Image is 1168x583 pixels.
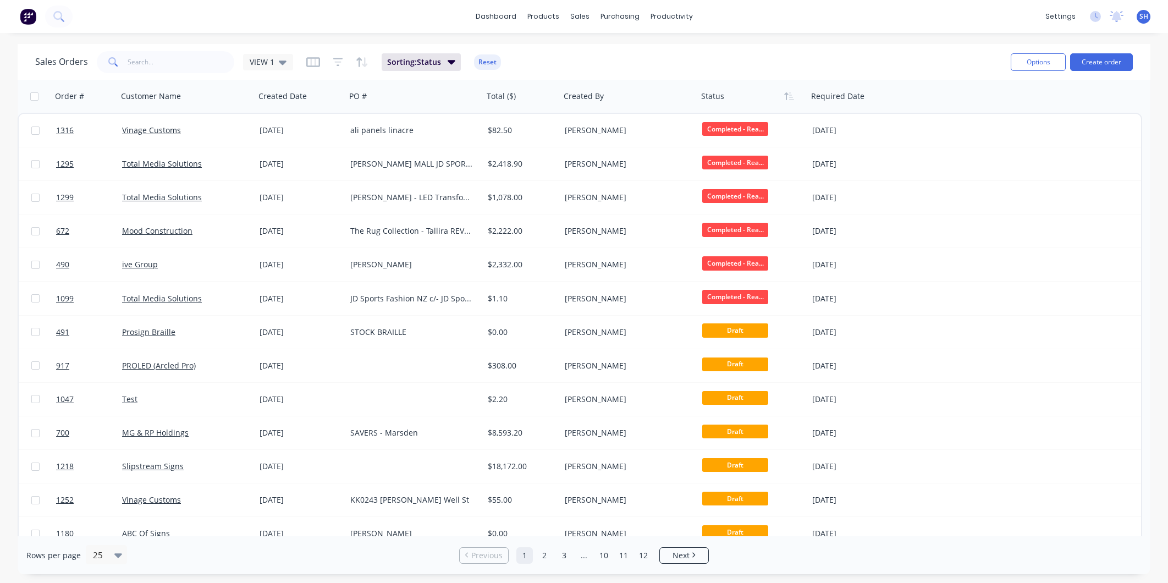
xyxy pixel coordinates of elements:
[122,528,170,538] a: ABC Of Signs
[260,528,341,539] div: [DATE]
[488,494,553,505] div: $55.00
[350,528,472,539] div: [PERSON_NAME]
[673,550,690,561] span: Next
[702,122,768,136] span: Completed - Rea...
[488,427,553,438] div: $8,593.20
[382,53,461,71] button: Sorting:Status
[536,547,553,564] a: Page 2
[350,158,472,169] div: [PERSON_NAME] MALL JD SPORTS
[702,425,768,438] span: Draft
[812,226,900,237] div: [DATE]
[122,427,189,438] a: MG & RP Holdings
[488,360,553,371] div: $308.00
[56,282,122,315] a: 1099
[565,427,687,438] div: [PERSON_NAME]
[56,259,69,270] span: 490
[487,91,516,102] div: Total ($)
[488,226,553,237] div: $2,222.00
[565,158,687,169] div: [PERSON_NAME]
[121,91,181,102] div: Customer Name
[350,427,472,438] div: SAVERS - Marsden
[56,192,74,203] span: 1299
[56,494,74,505] span: 1252
[260,327,341,338] div: [DATE]
[349,91,367,102] div: PO #
[702,223,768,237] span: Completed - Rea...
[1070,53,1133,71] button: Create order
[260,461,341,472] div: [DATE]
[470,8,522,25] a: dashboard
[56,215,122,248] a: 672
[702,358,768,371] span: Draft
[595,8,645,25] div: purchasing
[56,427,69,438] span: 700
[35,57,88,67] h1: Sales Orders
[350,259,472,270] div: [PERSON_NAME]
[56,248,122,281] a: 490
[1011,53,1066,71] button: Options
[260,226,341,237] div: [DATE]
[56,528,74,539] span: 1180
[565,327,687,338] div: [PERSON_NAME]
[812,192,900,203] div: [DATE]
[56,158,74,169] span: 1295
[387,57,441,68] span: Sorting: Status
[260,394,341,405] div: [DATE]
[702,189,768,203] span: Completed - Rea...
[56,461,74,472] span: 1218
[350,125,472,136] div: ali panels linacre
[565,192,687,203] div: [PERSON_NAME]
[260,293,341,304] div: [DATE]
[122,158,202,169] a: Total Media Solutions
[702,256,768,270] span: Completed - Rea...
[811,91,864,102] div: Required Date
[565,360,687,371] div: [PERSON_NAME]
[812,360,900,371] div: [DATE]
[56,293,74,304] span: 1099
[565,226,687,237] div: [PERSON_NAME]
[1139,12,1148,21] span: SH
[455,547,713,564] ul: Pagination
[56,360,69,371] span: 917
[812,461,900,472] div: [DATE]
[56,226,69,237] span: 672
[701,91,724,102] div: Status
[122,327,175,337] a: Prosign Braille
[122,394,137,404] a: Test
[56,181,122,214] a: 1299
[350,327,472,338] div: STOCK BRAILLE
[565,293,687,304] div: [PERSON_NAME]
[56,383,122,416] a: 1047
[812,327,900,338] div: [DATE]
[488,158,553,169] div: $2,418.90
[702,391,768,405] span: Draft
[56,483,122,516] a: 1252
[522,8,565,25] div: products
[350,192,472,203] div: [PERSON_NAME] - LED Transformers
[564,91,604,102] div: Created By
[488,259,553,270] div: $2,332.00
[556,547,572,564] a: Page 3
[615,547,632,564] a: Page 11
[474,54,501,70] button: Reset
[122,360,196,371] a: PROLED (Arcled Pro)
[56,394,74,405] span: 1047
[56,114,122,147] a: 1316
[258,91,307,102] div: Created Date
[350,494,472,505] div: KK0243 [PERSON_NAME] Well St
[56,517,122,550] a: 1180
[516,547,533,564] a: Page 1 is your current page
[122,192,202,202] a: Total Media Solutions
[26,550,81,561] span: Rows per page
[812,528,900,539] div: [DATE]
[128,51,235,73] input: Search...
[488,394,553,405] div: $2.20
[20,8,36,25] img: Factory
[488,192,553,203] div: $1,078.00
[122,461,184,471] a: Slipstream Signs
[488,293,553,304] div: $1.10
[702,156,768,169] span: Completed - Rea...
[702,525,768,539] span: Draft
[122,494,181,505] a: Vinage Customs
[488,125,553,136] div: $82.50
